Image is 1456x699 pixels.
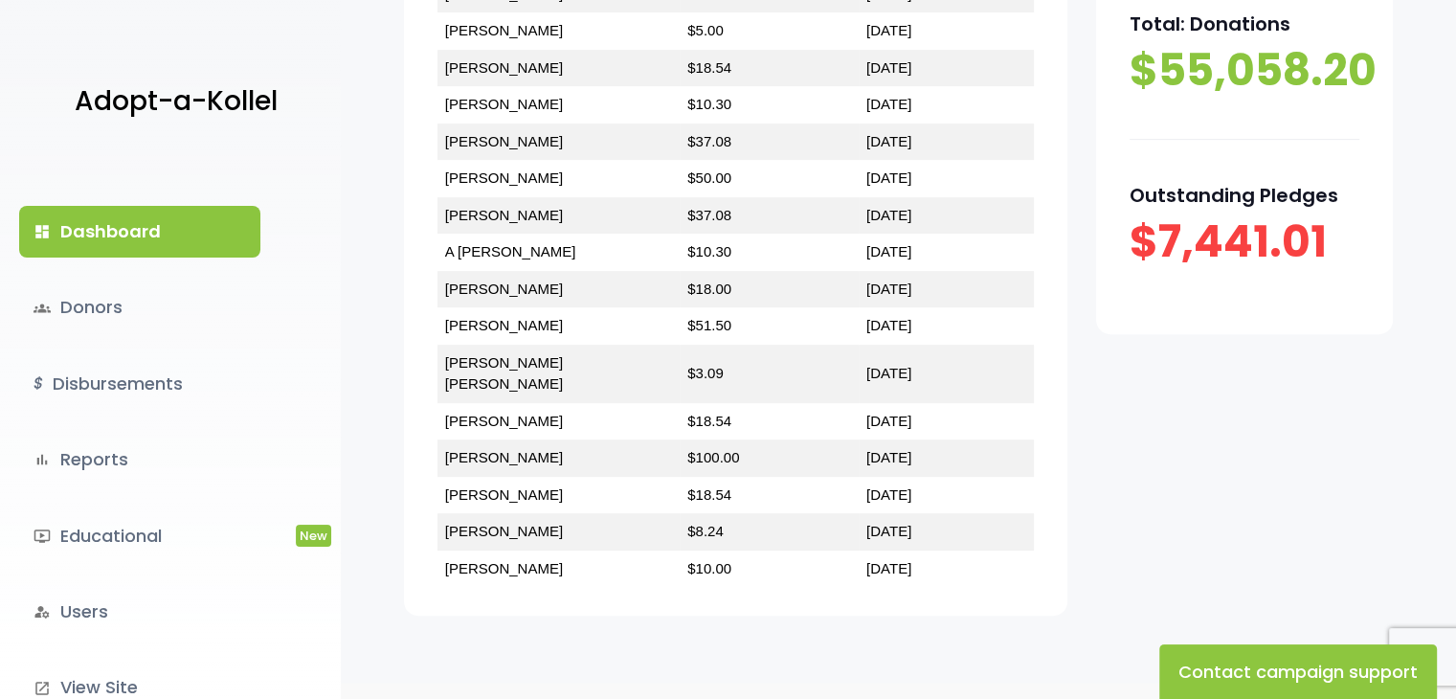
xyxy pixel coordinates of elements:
a: [PERSON_NAME] [445,523,563,539]
a: Adopt-a-Kollel [65,56,278,148]
a: [PERSON_NAME] [445,59,563,76]
a: [DATE] [866,486,911,503]
a: [PERSON_NAME] [445,560,563,576]
a: $Disbursements [19,358,260,410]
a: [PERSON_NAME] [PERSON_NAME] [445,354,563,393]
a: $8.24 [687,523,724,539]
a: [DATE] [866,133,911,149]
a: [PERSON_NAME] [445,449,563,465]
a: [DATE] [866,281,911,297]
i: ondemand_video [34,528,51,545]
a: $100.00 [687,449,739,465]
a: [PERSON_NAME] [445,207,563,223]
a: [PERSON_NAME] [445,317,563,333]
a: [DATE] [866,243,911,259]
a: $10.30 [687,96,731,112]
a: $18.54 [687,59,731,76]
a: [DATE] [866,169,911,186]
a: $10.00 [687,560,731,576]
a: [PERSON_NAME] [445,413,563,429]
a: [DATE] [866,449,911,465]
a: ondemand_videoEducationalNew [19,510,260,562]
i: launch [34,680,51,697]
a: $18.54 [687,413,731,429]
a: $10.30 [687,243,731,259]
button: Contact campaign support [1159,644,1437,699]
i: dashboard [34,223,51,240]
a: groupsDonors [19,282,260,333]
i: bar_chart [34,451,51,468]
a: $37.08 [687,207,731,223]
a: [DATE] [866,413,911,429]
a: [PERSON_NAME] [445,486,563,503]
i: manage_accounts [34,603,51,620]
p: Total: Donations [1130,7,1359,41]
a: [DATE] [866,22,911,38]
a: $50.00 [687,169,731,186]
a: [PERSON_NAME] [445,281,563,297]
a: [PERSON_NAME] [445,22,563,38]
a: [PERSON_NAME] [445,169,563,186]
span: groups [34,300,51,317]
a: [DATE] [866,96,911,112]
a: [PERSON_NAME] [445,96,563,112]
p: $55,058.20 [1130,41,1359,101]
a: $18.00 [687,281,731,297]
a: $18.54 [687,486,731,503]
a: $51.50 [687,317,731,333]
a: [DATE] [866,523,911,539]
a: [PERSON_NAME] [445,133,563,149]
a: $5.00 [687,22,724,38]
p: $7,441.01 [1130,213,1359,272]
a: A [PERSON_NAME] [445,243,576,259]
p: Outstanding Pledges [1130,178,1359,213]
span: New [296,525,331,547]
a: dashboardDashboard [19,206,260,258]
a: $37.08 [687,133,731,149]
a: manage_accountsUsers [19,586,260,638]
a: [DATE] [866,365,911,381]
i: $ [34,371,43,398]
a: [DATE] [866,560,911,576]
a: [DATE] [866,207,911,223]
a: $3.09 [687,365,724,381]
a: bar_chartReports [19,434,260,485]
p: Adopt-a-Kollel [75,78,278,125]
a: [DATE] [866,317,911,333]
a: [DATE] [866,59,911,76]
